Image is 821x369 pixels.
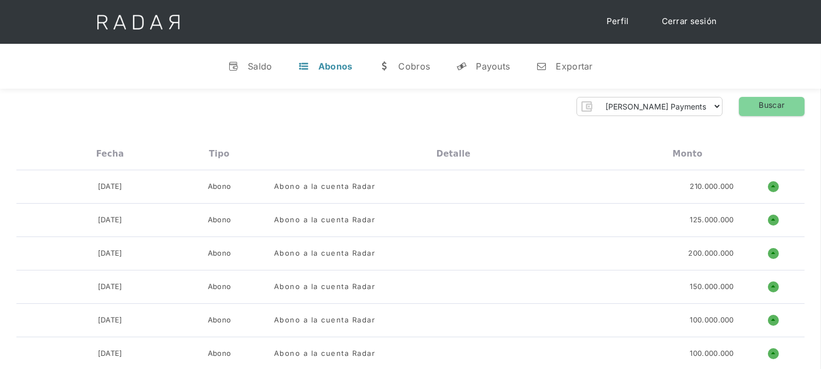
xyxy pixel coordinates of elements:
form: Form [577,97,723,116]
div: Payouts [476,61,510,72]
a: Perfil [596,11,640,32]
a: Buscar [739,97,805,116]
div: 100.000.000 [690,315,734,326]
div: Monto [673,149,703,159]
h1: o [768,181,779,192]
div: Detalle [436,149,470,159]
div: Abono a la cuenta Radar [274,248,376,259]
div: 100.000.000 [690,348,734,359]
div: 125.000.000 [690,215,734,226]
div: [DATE] [98,215,123,226]
div: Abono [208,281,231,292]
div: Abonos [318,61,353,72]
div: w [379,61,389,72]
div: Abono a la cuenta Radar [274,348,376,359]
div: [DATE] [98,248,123,259]
div: Abono a la cuenta Radar [274,281,376,292]
div: [DATE] [98,315,123,326]
h1: o [768,248,779,259]
div: [DATE] [98,348,123,359]
div: t [299,61,310,72]
div: Saldo [248,61,272,72]
div: Abono a la cuenta Radar [274,215,376,226]
div: Cobros [398,61,430,72]
div: Abono [208,181,231,192]
div: Exportar [556,61,592,72]
h1: o [768,348,779,359]
div: Abono a la cuenta Radar [274,315,376,326]
div: Fecha [96,149,124,159]
div: Abono [208,215,231,226]
h1: o [768,215,779,226]
div: Abono [208,248,231,259]
div: [DATE] [98,181,123,192]
h1: o [768,315,779,326]
div: Abono [208,348,231,359]
div: Abono [208,315,231,326]
div: n [536,61,547,72]
div: 210.000.000 [690,181,734,192]
div: v [228,61,239,72]
h1: o [768,281,779,292]
div: 150.000.000 [690,281,734,292]
a: Cerrar sesión [651,11,728,32]
div: Tipo [209,149,230,159]
div: y [456,61,467,72]
div: 200.000.000 [689,248,734,259]
div: [DATE] [98,281,123,292]
div: Abono a la cuenta Radar [274,181,376,192]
